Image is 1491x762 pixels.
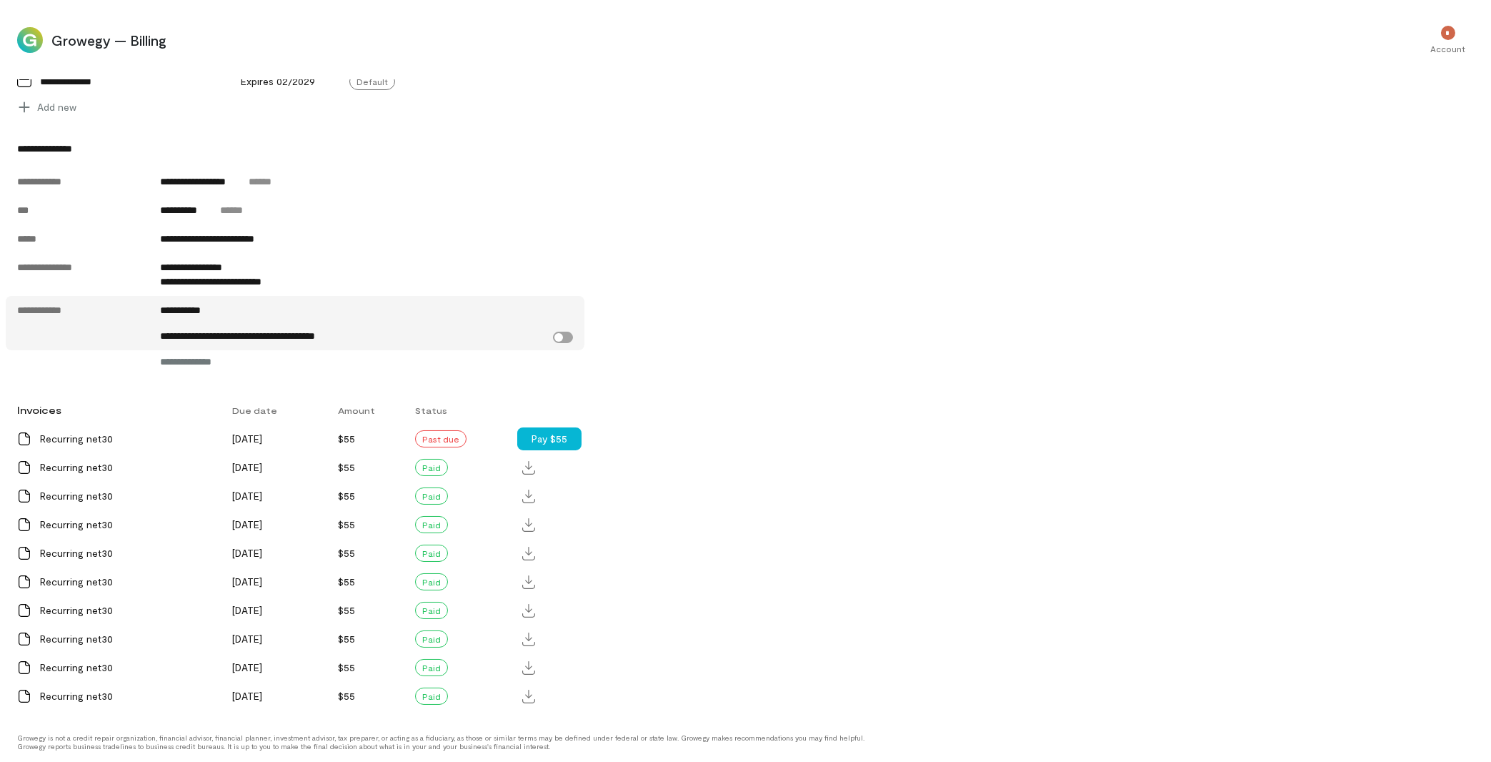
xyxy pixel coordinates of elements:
span: $55 [338,547,355,559]
div: Paid [415,602,448,619]
div: Recurring net30 [40,632,215,646]
div: Recurring net30 [40,660,215,675]
div: Paid [415,688,448,705]
span: $55 [338,690,355,702]
span: $55 [338,461,355,473]
div: Growegy is not a credit repair organization, financial advisor, financial planner, investment adv... [17,733,874,751]
div: Paid [415,573,448,590]
span: Add new [37,100,76,114]
span: $55 [338,575,355,588]
span: Default [349,73,395,90]
div: Recurring net30 [40,575,215,589]
div: Paid [415,630,448,648]
div: Paid [415,545,448,562]
span: [DATE] [232,547,262,559]
div: Due date [224,397,329,423]
div: Recurring net30 [40,518,215,532]
div: Paid [415,659,448,676]
span: $55 [338,518,355,530]
span: $55 [338,604,355,616]
div: Paid [415,488,448,505]
div: Recurring net30 [40,546,215,560]
div: Account [1431,43,1466,54]
button: Pay $55 [517,427,582,450]
div: Invoices [9,396,224,425]
span: [DATE] [232,604,262,616]
span: $55 [338,633,355,645]
div: Paid [415,459,448,476]
span: [DATE] [232,661,262,673]
div: Recurring net30 [40,489,215,503]
span: [DATE] [232,575,262,588]
div: Amount [329,397,407,423]
span: $55 [338,490,355,502]
span: Expires 02/2029 [241,75,315,87]
span: $55 [338,432,355,445]
div: Recurring net30 [40,432,215,446]
div: Recurring net30 [40,689,215,703]
span: [DATE] [232,633,262,645]
span: $55 [338,661,355,673]
div: *Account [1422,14,1474,66]
div: Recurring net30 [40,603,215,618]
div: Recurring net30 [40,460,215,475]
span: [DATE] [232,690,262,702]
span: [DATE] [232,490,262,502]
div: Status [407,397,517,423]
span: [DATE] [232,461,262,473]
span: Growegy — Billing [51,30,1414,50]
span: [DATE] [232,518,262,530]
span: [DATE] [232,432,262,445]
div: Paid [415,516,448,533]
div: Past due [415,430,467,447]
